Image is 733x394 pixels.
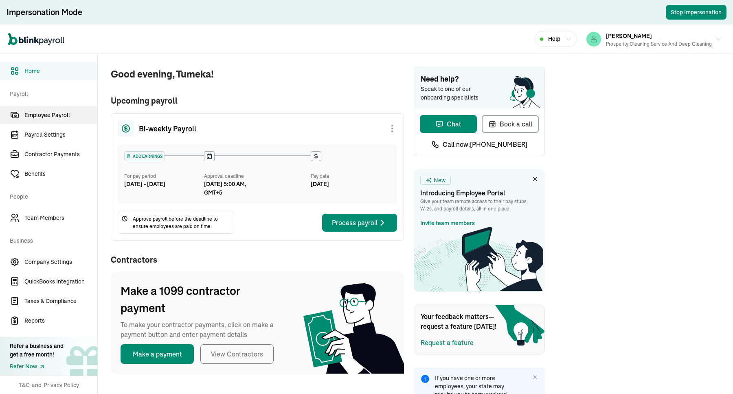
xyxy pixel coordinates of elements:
[24,150,97,159] span: Contractor Payments
[311,173,391,180] div: Pay date
[24,111,97,120] span: Employee Payroll
[24,131,97,139] span: Payroll Settings
[10,342,64,359] div: Refer a business and get a free month!
[420,188,538,198] h3: Introducing Employee Portal
[606,32,652,40] span: [PERSON_NAME]
[121,320,283,339] span: To make your contractor payments, click on make a payment button and enter payment details
[121,344,194,364] button: Make a payment
[10,228,92,251] span: Business
[10,362,64,371] a: Refer Now
[8,27,64,51] nav: Global
[204,173,307,180] div: Approval deadline
[420,219,475,228] a: Invite team members
[322,214,397,232] button: Process payroll
[421,85,490,102] span: Speak to one of our onboarding specialists
[311,180,391,188] div: [DATE]
[200,344,274,364] button: View Contractors
[421,74,538,85] span: Need help?
[124,173,204,180] div: For pay period
[24,317,97,325] span: Reports
[7,7,82,18] div: Impersonation Mode
[332,218,387,228] div: Process payroll
[420,115,477,133] button: Chat
[24,170,97,178] span: Benefits
[24,277,97,286] span: QuickBooks Integration
[535,31,577,47] button: Help
[606,40,712,48] div: Prosperity Cleaning Service and Deep Cleaning
[111,67,404,82] span: Good evening, Tumeka!
[24,67,97,75] span: Home
[434,176,446,185] span: New
[10,82,92,104] span: Payroll
[421,338,474,348] button: Request a feature
[139,123,196,134] span: Bi-weekly Payroll
[482,115,539,133] button: Book a call
[121,282,283,317] span: Make a 1099 contractor payment
[124,180,204,188] div: [DATE] - [DATE]
[420,198,538,212] p: Give your team remote access to their pay stubs, W‑2s, and payroll details, all in one place.
[24,258,97,266] span: Company Settings
[19,381,30,389] span: T&C
[111,95,404,107] span: Upcoming payroll
[10,184,92,207] span: People
[666,5,726,20] button: Stop Impersonation
[548,35,560,43] span: Help
[488,119,532,129] div: Book a call
[204,180,265,197] div: [DATE] 5:00 AM, GMT+5
[598,306,733,394] iframe: Chat Widget
[583,29,725,49] button: [PERSON_NAME]Prosperity Cleaning Service and Deep Cleaning
[111,254,404,266] span: Contractors
[125,152,164,161] div: ADD EARNINGS
[44,381,79,389] span: Privacy Policy
[435,119,461,129] div: Chat
[24,297,97,305] span: Taxes & Compliance
[133,215,230,230] span: Approve payroll before the deadline to ensure employees are paid on time
[24,214,97,222] span: Team Members
[421,312,502,331] span: Your feedback matters—request a feature [DATE]!
[443,139,527,149] span: Call now: [PHONE_NUMBER]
